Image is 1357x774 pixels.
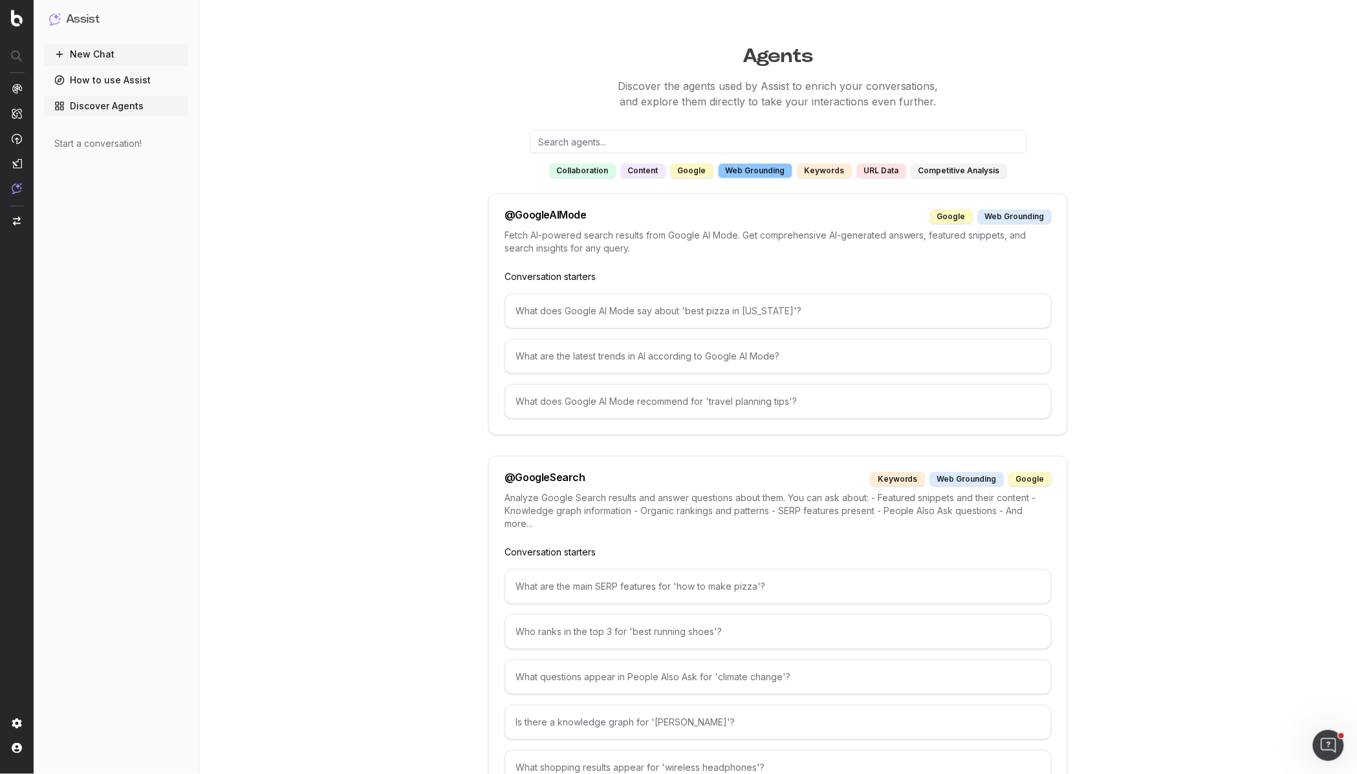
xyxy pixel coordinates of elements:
[13,217,21,226] img: Switch project
[505,384,1052,419] div: What does Google AI Mode recommend for 'travel planning tips'?
[12,718,22,729] img: Setting
[66,10,100,28] h1: Assist
[550,164,616,178] div: collaboration
[505,660,1052,694] div: What questions appear in People Also Ask for 'climate change'?
[930,472,1004,486] div: web grounding
[978,210,1052,224] div: web grounding
[930,210,973,224] div: google
[12,108,22,119] img: Intelligence
[1009,472,1052,486] div: google
[505,210,587,224] div: @ GoogleAIMode
[530,130,1026,153] input: Search agents...
[505,491,1052,530] p: Analyze Google Search results and answer questions about them. You can ask about: - Featured snip...
[49,10,183,28] button: Assist
[505,546,1052,559] p: Conversation starters
[505,705,1052,740] div: Is there a knowledge graph for '[PERSON_NAME]'?
[505,339,1052,374] div: What are the latest trends in AI according to Google AI Mode?
[505,294,1052,328] div: What does Google AI Mode say about 'best pizza in [US_STATE]'?
[12,158,22,169] img: Studio
[281,38,1275,68] h1: Agents
[54,137,178,150] div: Start a conversation!
[505,614,1052,649] div: Who ranks in the top 3 for 'best running shoes'?
[857,164,906,178] div: URL data
[621,164,666,178] div: content
[505,229,1052,255] p: Fetch AI-powered search results from Google AI Mode. Get comprehensive AI-generated answers, feat...
[871,472,925,486] div: keywords
[911,164,1007,178] div: competitive analysis
[719,164,792,178] div: web grounding
[505,270,1052,283] p: Conversation starters
[44,70,188,91] a: How to use Assist
[49,13,61,25] img: Assist
[44,96,188,116] a: Discover Agents
[11,10,23,27] img: Botify logo
[505,569,1052,604] div: What are the main SERP features for 'how to make pizza'?
[12,743,22,753] img: My account
[12,133,22,144] img: Activation
[281,78,1275,109] p: Discover the agents used by Assist to enrich your conversations, and explore them directly to tak...
[1313,730,1344,761] iframe: Intercom live chat
[12,183,22,194] img: Assist
[505,472,585,486] div: @ GoogleSearch
[44,44,188,65] button: New Chat
[798,164,852,178] div: keywords
[671,164,713,178] div: google
[12,83,22,94] img: Analytics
